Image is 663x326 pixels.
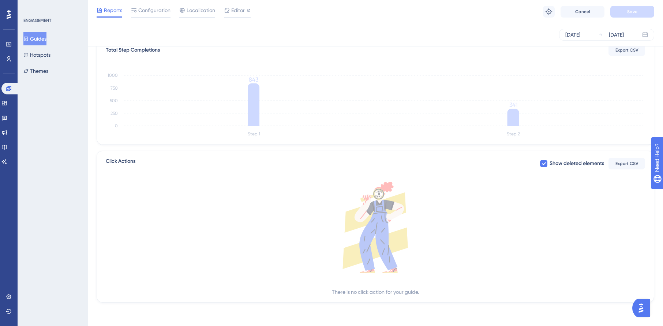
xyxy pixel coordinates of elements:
[17,2,46,11] span: Need Help?
[110,98,118,103] tspan: 500
[23,18,51,23] div: ENGAGEMENT
[608,44,645,56] button: Export CSV
[104,6,122,15] span: Reports
[108,73,118,78] tspan: 1000
[332,288,419,296] div: There is no click action for your guide.
[106,46,160,55] div: Total Step Completions
[561,6,604,18] button: Cancel
[610,6,654,18] button: Save
[509,101,517,108] tspan: 341
[231,6,245,15] span: Editor
[106,157,135,170] span: Click Actions
[615,47,638,53] span: Export CSV
[248,131,260,136] tspan: Step 1
[507,131,520,136] tspan: Step 2
[110,111,118,116] tspan: 250
[23,48,50,61] button: Hotspots
[115,123,118,128] tspan: 0
[608,158,645,169] button: Export CSV
[110,86,118,91] tspan: 750
[609,30,624,39] div: [DATE]
[615,161,638,166] span: Export CSV
[23,32,46,45] button: Guides
[627,9,637,15] span: Save
[138,6,171,15] span: Configuration
[565,30,580,39] div: [DATE]
[249,76,258,83] tspan: 843
[632,297,654,319] iframe: UserGuiding AI Assistant Launcher
[550,159,604,168] span: Show deleted elements
[575,9,590,15] span: Cancel
[187,6,215,15] span: Localization
[23,64,48,78] button: Themes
